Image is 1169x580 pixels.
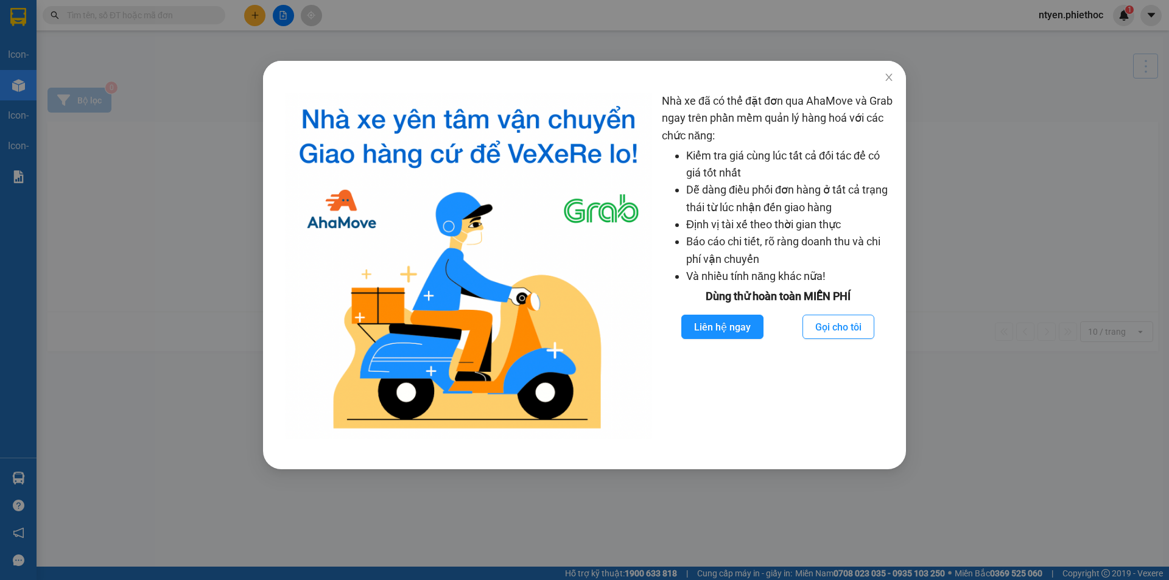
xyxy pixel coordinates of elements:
[681,315,764,339] button: Liên hệ ngay
[662,288,894,305] div: Dùng thử hoàn toàn MIỄN PHÍ
[815,320,862,335] span: Gọi cho tôi
[694,320,751,335] span: Liên hệ ngay
[662,93,894,439] div: Nhà xe đã có thể đặt đơn qua AhaMove và Grab ngay trên phần mềm quản lý hàng hoá với các chức năng:
[884,72,894,82] span: close
[686,181,894,216] li: Dễ dàng điều phối đơn hàng ở tất cả trạng thái từ lúc nhận đến giao hàng
[686,233,894,268] li: Báo cáo chi tiết, rõ ràng doanh thu và chi phí vận chuyển
[686,147,894,182] li: Kiểm tra giá cùng lúc tất cả đối tác để có giá tốt nhất
[285,93,652,439] img: logo
[686,268,894,285] li: Và nhiều tính năng khác nữa!
[872,61,906,95] button: Close
[686,216,894,233] li: Định vị tài xế theo thời gian thực
[802,315,874,339] button: Gọi cho tôi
